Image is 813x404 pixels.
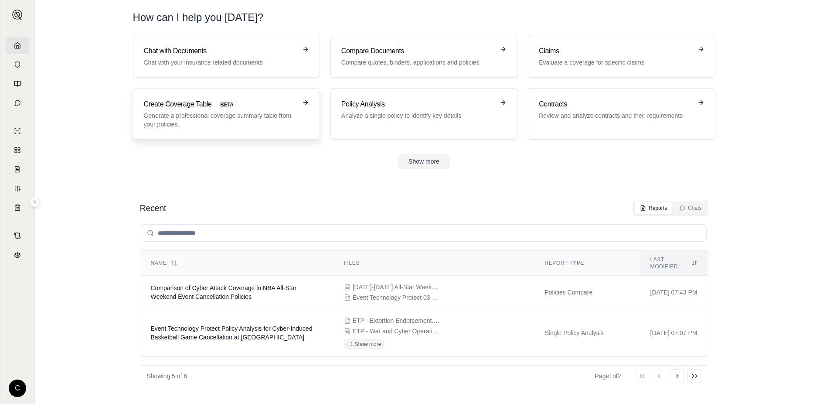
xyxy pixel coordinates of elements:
[539,111,692,120] p: Review and analyze contracts and their requirements
[534,251,640,276] th: Report Type
[674,202,707,214] button: Chats
[640,276,708,309] td: [DATE] 07:43 PM
[151,260,323,267] div: Name
[140,202,166,214] h2: Recent
[539,46,692,56] h3: Claims
[330,35,517,78] a: Compare DocumentsCompare quotes, binders, applications and policies
[341,99,494,110] h3: Policy Analysis
[640,357,708,389] td: [DATE] 03:40 PM
[640,205,667,212] div: Reports
[353,293,440,302] span: Event Technology Protect 03 25.pdf
[6,122,29,140] a: Single Policy
[595,372,621,380] div: Page 1 of 2
[344,339,385,349] button: +1 Show more
[6,227,29,244] a: Contract Analysis
[528,88,715,140] a: ContractsReview and analyze contracts and their requirements
[30,197,40,207] button: Expand sidebar
[9,380,26,397] div: C
[398,154,450,169] button: Show more
[330,88,517,140] a: Policy AnalysisAnalyze a single policy to identify key details
[353,283,440,291] span: 2025-2027 All-Star Weekend (IGI-00356).pdf
[215,100,238,110] span: BETA
[6,37,29,54] a: Home
[528,35,715,78] a: ClaimsEvaluate a coverage for specific claims
[534,309,640,357] td: Single Policy Analysis
[151,325,313,341] span: Event Technology Protect Policy Analysis for Cyber-Induced Basketball Game Cancellation at Sports...
[6,161,29,178] a: Claim Coverage
[635,202,672,214] button: Reports
[144,99,297,110] h3: Create Coverage Table
[6,56,29,73] a: Documents Vault
[144,58,297,67] p: Chat with your insurance related documents
[534,357,640,389] td: Single Policy Analysis
[353,316,440,325] span: ETP - Extortion Endorsement.pdf
[133,88,320,140] a: Create Coverage TableBETAGenerate a professional coverage summary table from your policies.
[12,10,23,20] img: Expand sidebar
[151,284,297,300] span: Comparison of Cyber Attack Coverage in NBA All-Star Weekend Event Cancellation Policies
[6,94,29,112] a: Chat
[147,372,187,380] p: Showing 5 of 6
[333,251,534,276] th: Files
[341,111,494,120] p: Analyze a single policy to identify key details
[650,256,697,270] div: Last modified
[341,46,494,56] h3: Compare Documents
[6,180,29,197] a: Custom Report
[144,46,297,56] h3: Chat with Documents
[341,58,494,67] p: Compare quotes, binders, applications and policies
[534,276,640,309] td: Policies Compare
[6,199,29,216] a: Coverage Table
[144,111,297,129] p: Generate a professional coverage summary table from your policies.
[679,205,701,212] div: Chats
[133,10,715,24] h1: How can I help you [DATE]?
[6,75,29,92] a: Prompt Library
[539,58,692,67] p: Evaluate a coverage for specific claims
[353,327,440,336] span: ETP - War and Cyber Operation Exclusion Endt.pdf
[539,99,692,110] h3: Contracts
[133,35,320,78] a: Chat with DocumentsChat with your insurance related documents
[6,141,29,159] a: Policy Comparisons
[640,309,708,357] td: [DATE] 07:07 PM
[9,6,26,24] button: Expand sidebar
[6,246,29,264] a: Legal Search Engine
